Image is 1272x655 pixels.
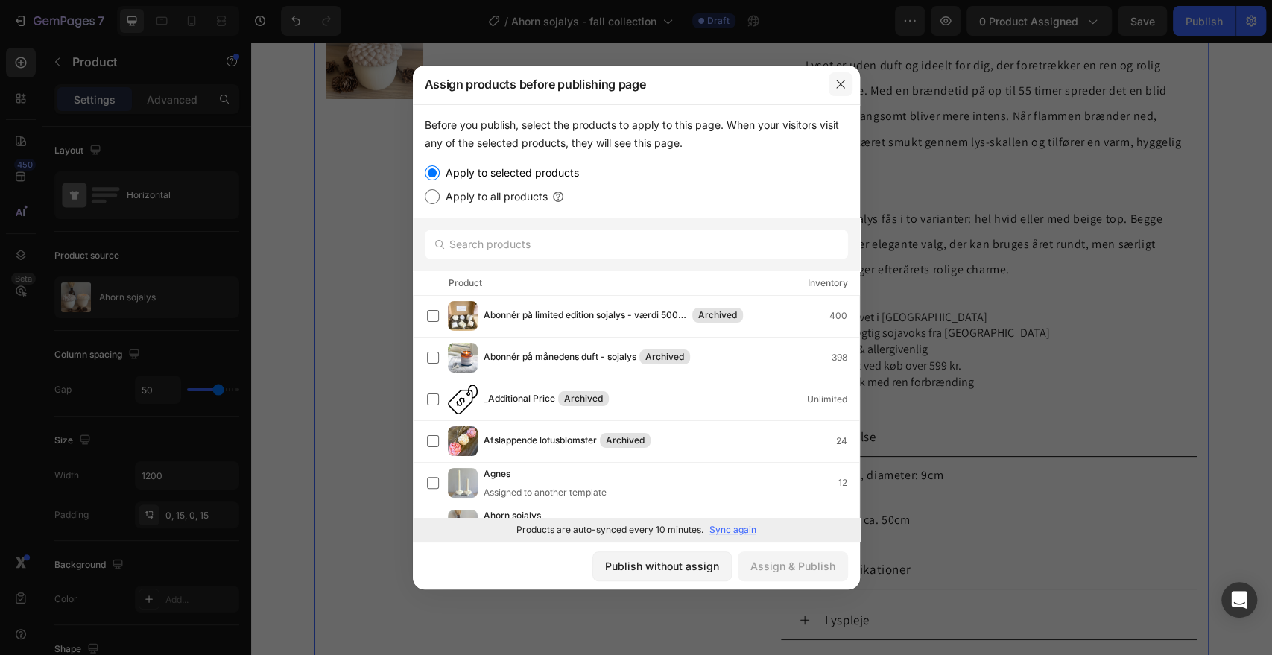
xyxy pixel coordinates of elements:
[549,425,692,441] span: Højde: 8cm, diameter: 9cm
[484,466,510,483] span: Agnes
[548,421,928,491] div: Rich Text Editor. Editing area: main
[572,268,736,283] span: Håndlavet i [GEOGRAPHIC_DATA]
[571,284,800,300] div: Rich Text Editor. Editing area: main
[574,517,659,539] p: Specifikationer
[449,276,482,291] div: Product
[572,300,677,315] span: Duftfri & allergivenlig
[448,385,478,414] img: product-img
[639,349,690,364] div: Archived
[574,385,624,406] p: Størrelse
[448,343,478,373] img: product-img
[425,116,848,152] div: Before you publish, select the products to apply to this page. When your visitors visit any of th...
[413,65,821,104] div: Assign products before publishing page
[554,16,930,133] span: Lyset er uden duft og ideelt for dig, der foretrækker en ren og rolig atmosfære. Med en brændetid...
[484,308,689,324] span: Abonnér på limited edition sojalys - værdi 500 kr.
[516,523,703,537] p: Products are auto-synced every 10 minutes.
[572,283,799,299] span: Bæredygtig sojavoks fra [GEOGRAPHIC_DATA]
[832,350,859,365] div: 398
[554,169,911,236] span: Ahorn sojalys fås i to varianter: hel hvid eller med beige top. Begge versioner er elegante valg,...
[413,104,860,542] div: />
[592,551,732,581] button: Publish without assign
[484,391,555,408] span: _Additional Price
[572,316,710,332] span: Fri fragt ved køb over 599 kr.
[549,448,608,463] span: Vægt: 350g
[605,558,719,574] div: Publish without assign
[709,523,756,537] p: Sync again
[808,276,848,291] div: Inventory
[750,558,835,574] div: Assign & Publish
[440,188,548,206] label: Apply to all products
[738,551,848,581] button: Assign & Publish
[448,468,478,498] img: product-img
[549,470,659,486] span: Brændetid: ca. 50cm
[836,434,859,449] div: 24
[692,308,743,323] div: Archived
[838,475,859,490] div: 12
[425,230,848,259] input: Search products
[807,392,859,407] div: Unlimited
[600,433,651,448] div: Archived
[448,510,478,539] img: product-img
[484,349,636,366] span: Abonnér på månedens duft - sojalys
[574,568,618,589] p: Lyspleje
[448,301,478,331] img: product-img
[440,164,579,182] label: Apply to selected products
[558,391,609,406] div: Archived
[448,426,478,456] img: product-img
[829,308,859,323] div: 400
[484,433,597,449] span: Afslappende lotusblomster
[1221,582,1257,618] div: Open Intercom Messenger
[572,332,723,348] span: Vegansk med ren forbrænding
[484,486,607,499] div: Assigned to another template
[484,508,541,525] span: Ahorn sojalys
